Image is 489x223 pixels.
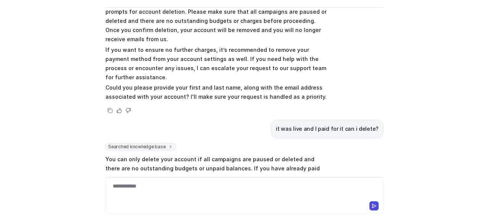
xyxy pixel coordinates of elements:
span: Searched knowledge base [105,143,176,151]
p: Could you please provide your first and last name, along with the email address associated with y... [105,83,329,101]
p: If you want to ensure no further charges, it’s recommended to remove your payment method from you... [105,45,329,82]
p: You can only delete your account if all campaigns are paused or deleted and there are no outstand... [105,155,329,201]
p: it was live and I paid for it can i delete? [276,124,379,133]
